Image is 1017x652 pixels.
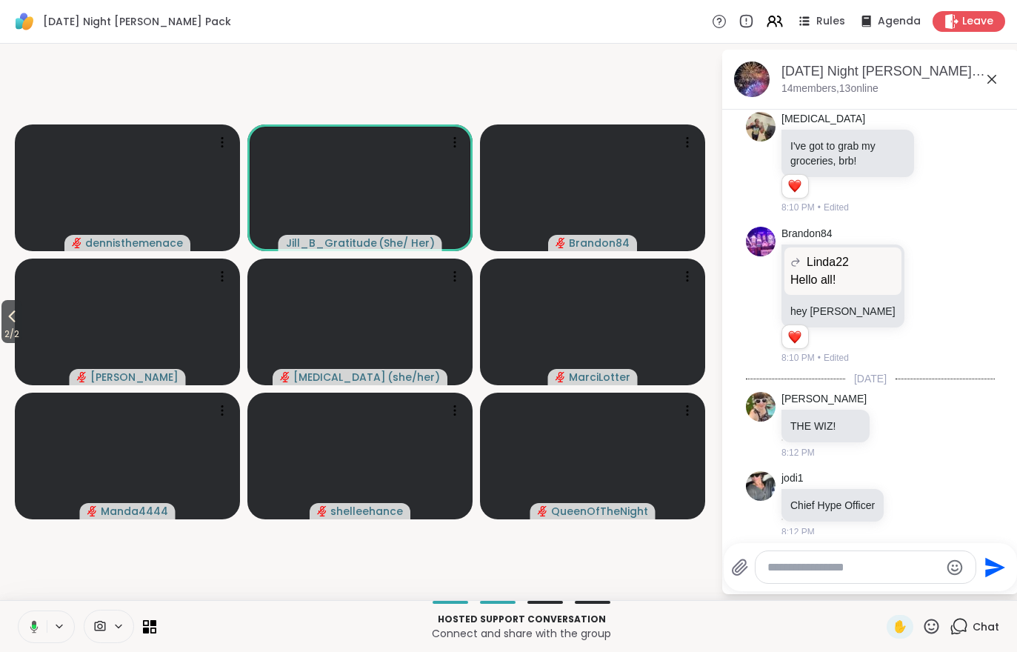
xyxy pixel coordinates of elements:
span: • [818,201,821,214]
a: [MEDICAL_DATA] [781,112,865,127]
button: Send [976,550,1010,584]
button: Reactions: love [787,181,802,193]
span: audio-muted [72,238,82,248]
p: hey [PERSON_NAME] [790,304,896,319]
p: Hello all! [790,271,896,289]
span: QueenOfTheNight [551,504,648,519]
p: I've got to grab my groceries, brb! [790,139,905,168]
span: audio-muted [538,506,548,516]
span: audio-muted [280,372,290,382]
img: ShareWell Logomark [12,9,37,34]
p: Connect and share with the group [165,626,878,641]
span: 8:12 PM [781,525,815,539]
span: Brandon84 [569,236,630,250]
span: 8:10 PM [781,351,815,365]
a: [PERSON_NAME] [781,392,867,407]
span: Linda22 [807,253,849,271]
span: ✋ [893,618,907,636]
div: Reaction list [782,175,808,199]
button: 2/2 [1,300,22,343]
button: Emoji picker [946,559,964,576]
div: Reaction list [782,325,808,349]
span: Manda4444 [101,504,168,519]
span: audio-muted [556,372,566,382]
textarea: Type your message [767,560,940,575]
img: https://sharewell-space-live.sfo3.digitaloceanspaces.com/user-generated/a5928eca-999f-4a91-84ca-f... [746,471,776,501]
span: Rules [816,14,845,29]
span: [DATE] [845,371,896,386]
span: ( she/her ) [387,370,440,385]
p: Hosted support conversation [165,613,878,626]
span: dennisthemenace [85,236,183,250]
span: audio-muted [317,506,327,516]
button: Reactions: love [787,331,802,343]
a: jodi1 [781,471,804,486]
div: [DATE] Night [PERSON_NAME] Pack, [DATE] [781,62,1007,81]
span: [MEDICAL_DATA] [293,370,386,385]
p: Chief Hype Officer [790,498,875,513]
img: https://sharewell-space-live.sfo3.digitaloceanspaces.com/user-generated/f6f43e5f-55fd-4c9d-9374-9... [746,112,776,142]
span: 2 / 2 [1,325,22,343]
span: ( She/ Her ) [379,236,435,250]
span: Chat [973,619,999,634]
span: [PERSON_NAME] [90,370,179,385]
p: THE WIZ! [790,419,861,433]
span: Leave [962,14,993,29]
span: audio-muted [77,372,87,382]
img: Wednesday Night Wolff Pack, Oct 08 [734,61,770,97]
span: Jill_B_Gratitude [286,236,377,250]
span: audio-muted [556,238,566,248]
img: https://sharewell-space-live.sfo3.digitaloceanspaces.com/user-generated/3bf5b473-6236-4210-9da2-3... [746,392,776,422]
span: [DATE] Night [PERSON_NAME] Pack [43,14,231,29]
span: 8:12 PM [781,446,815,459]
img: https://sharewell-space-live.sfo3.digitaloceanspaces.com/user-generated/fdc651fc-f3db-4874-9fa7-0... [746,227,776,256]
span: audio-muted [87,506,98,516]
a: Brandon84 [781,227,833,242]
span: shelleehance [330,504,403,519]
span: MarciLotter [569,370,630,385]
span: • [818,351,821,365]
span: Edited [824,351,849,365]
span: Agenda [878,14,921,29]
p: 14 members, 13 online [781,81,878,96]
span: Edited [824,201,849,214]
span: 8:10 PM [781,201,815,214]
